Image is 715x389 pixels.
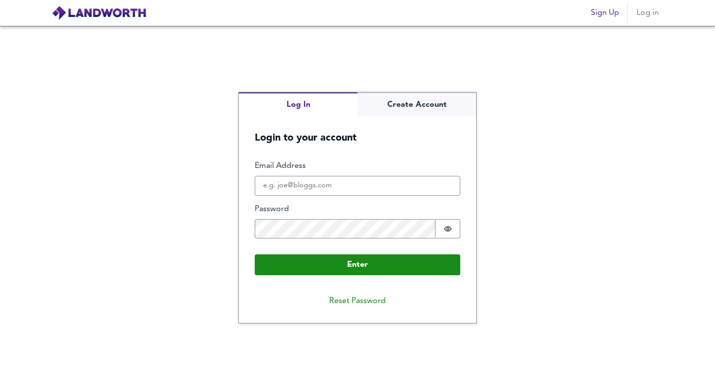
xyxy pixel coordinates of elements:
[636,6,659,20] span: Log in
[52,5,146,20] img: logo
[255,204,460,215] label: Password
[255,254,460,275] button: Enter
[239,92,357,117] button: Log In
[239,116,476,145] h5: Login to your account
[255,176,460,196] input: e.g. joe@bloggs.com
[255,160,460,172] label: Email Address
[632,3,663,23] button: Log in
[587,3,623,23] button: Sign Up
[435,219,460,239] button: Show password
[591,6,619,20] span: Sign Up
[321,291,394,311] button: Reset Password
[357,92,476,117] button: Create Account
